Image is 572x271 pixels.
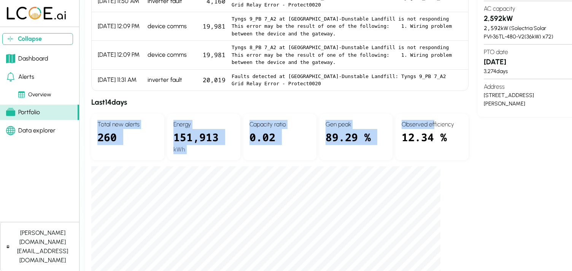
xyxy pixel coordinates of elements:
[6,126,56,135] div: Data explorer
[190,70,229,91] div: 20,019
[145,12,190,41] div: device comms
[232,15,462,38] pre: Tyngs 9_PB 7_A2 at [GEOGRAPHIC_DATA]-Dunstable Landfill is not responding This error may be the r...
[145,70,190,91] div: inverter fault
[6,54,48,63] div: Dashboard
[97,120,158,129] h4: Total new alerts
[190,12,229,41] div: 19,981
[249,120,310,129] h4: Capacity ratio
[402,120,462,129] h4: Observed efficiency
[545,33,551,40] span: 72
[97,129,158,154] div: 260
[145,41,190,70] div: device comms
[92,41,145,70] div: [DATE] 12:09 PM
[326,129,386,154] div: 89.29 %
[173,120,234,129] h4: Energy
[2,33,73,45] button: Collapse
[249,129,310,154] div: 0.02
[484,24,501,32] span: 2,592
[173,129,234,145] div: 151,913
[6,108,40,117] div: Portfolio
[13,228,73,265] div: [PERSON_NAME][DOMAIN_NAME][EMAIL_ADDRESS][DOMAIN_NAME]
[326,120,386,129] h4: Gen peak
[92,12,145,41] div: [DATE] 12:09 PM
[232,44,462,66] pre: Tyngs 8_PB 7_A2 at [GEOGRAPHIC_DATA]-Dunstable Landfill is not responding This error may be the r...
[402,129,462,154] div: 12.34 %
[190,41,229,70] div: 19,981
[173,145,234,154] div: kWh
[92,70,145,91] div: [DATE] 11:31 AM
[6,72,34,81] div: Alerts
[232,73,462,88] pre: Faults detected at [GEOGRAPHIC_DATA]-Dunstable Landfill: Tyngs 9_PB 7_A2 Grid Relay Error - Prote...
[91,97,469,108] h3: Last 14 days
[18,91,51,99] div: Overview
